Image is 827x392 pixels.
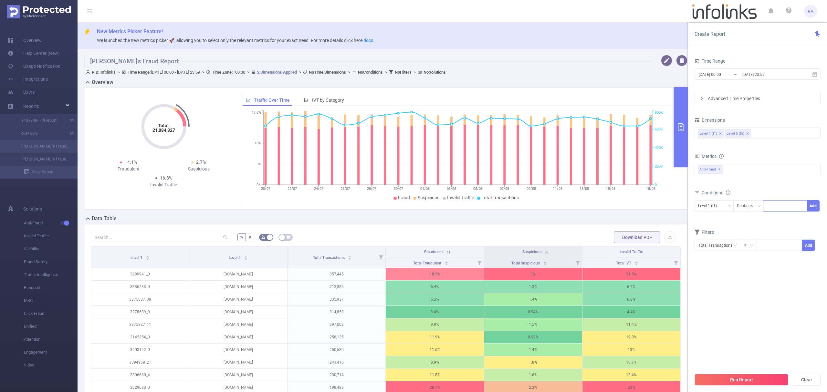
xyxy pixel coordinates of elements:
span: 14.1% [125,160,137,165]
tspan: 200K [655,164,663,169]
li: Level 5 (l5) [725,129,751,138]
tspan: 15/08 [606,187,615,191]
p: 3% [484,268,582,280]
div: Invalid Traffic [129,181,199,188]
tspan: 09/08 [526,187,536,191]
span: Invalid Traffic [24,230,78,242]
span: Video [24,359,78,372]
i: icon: down [750,243,754,248]
p: [DOMAIN_NAME] [189,293,287,305]
li: Level 1 (l1) [698,129,724,138]
p: 3306660_4 [91,369,189,381]
b: Time Range: [128,70,151,75]
p: 21.5% [582,268,680,280]
span: Total IVT [616,261,632,265]
button: Add [807,200,820,211]
span: Unified [24,320,78,333]
p: [DOMAIN_NAME] [189,281,287,293]
tspan: 600K [655,127,663,131]
tspan: 22/07 [287,187,297,191]
tspan: Total: [158,123,170,128]
p: 1.8% [484,356,582,368]
tspan: 26/07 [340,187,350,191]
p: 335,937 [288,293,385,305]
span: Level 1 [131,255,143,260]
p: 13% [582,344,680,356]
span: 16.8% [160,175,172,181]
p: 230,714 [288,369,385,381]
tspan: 5% [256,162,261,166]
tspan: 13/08 [579,187,589,191]
tspan: 01/08 [420,187,429,191]
p: 250,580 [288,344,385,356]
div: Level 5 (l5) [727,129,744,138]
a: Overview [8,34,42,47]
span: RA [808,5,813,18]
p: 1.4% [484,344,582,356]
p: 1.4% [484,293,582,305]
p: 8.9% [386,356,484,368]
a: Help Center (New) [8,47,60,60]
span: New Metrics Picker Feature! [97,28,163,35]
i: icon: thunderbolt [84,29,90,36]
div: icon: rightAdvanced Time Properties [695,93,820,104]
tspan: 07/08 [500,187,509,191]
a: 3137849- Fifi report [13,114,70,127]
a: Integrations [8,73,48,86]
span: > [383,70,389,75]
div: Sort [634,260,638,264]
a: Reports [23,100,39,113]
span: Create Report [695,31,725,37]
span: Solutions [23,202,42,215]
img: Protected Media [7,5,71,18]
p: 1.3% [484,281,582,293]
p: 0.94% [484,306,582,318]
span: Click Fraud [24,307,78,320]
span: Filters [695,230,714,235]
span: Suspicious [522,250,541,254]
tspan: 05/08 [473,187,483,191]
i: Filter menu [475,257,484,268]
p: 13.4% [582,369,680,381]
p: 3394958_21 [91,356,189,368]
p: [DOMAIN_NAME] [189,356,287,368]
p: [DOMAIN_NAME] [189,268,287,280]
i: icon: close [719,132,722,136]
p: 6.7% [582,281,680,293]
button: Run Report [695,374,788,386]
span: Dimensions [695,118,725,123]
div: Sort [543,260,547,264]
button: Download PDF [614,232,660,243]
span: Conditions [702,190,730,195]
span: Engagement [24,346,78,359]
a: docs [363,38,373,43]
p: 12.8% [582,331,680,343]
span: Passport [24,281,78,294]
span: ✕ [718,166,721,173]
i: icon: line-chart [246,98,250,102]
p: 243,410 [288,356,385,368]
span: 2.7% [196,160,206,165]
u: 2 Dimensions Applied [257,70,297,75]
input: Search... [91,232,232,242]
h1: [PERSON_NAME]'s Fraud Report [84,55,652,68]
span: Traffic Over Time [254,98,290,103]
div: Sort [146,255,150,259]
i: icon: caret-down [445,263,448,264]
b: PID: [92,70,99,75]
i: icon: right [700,97,704,100]
span: Level 5 [229,255,242,260]
i: icon: caret-up [635,260,638,262]
p: [DOMAIN_NAME] [189,318,287,331]
span: Metrics [695,154,717,159]
span: # [248,235,251,240]
div: Sort [445,260,448,264]
tspan: 0 [655,183,657,187]
tspan: 800K [655,111,663,115]
button: Clear [793,374,821,386]
tspan: 21,084,827 [152,128,175,133]
a: Users [8,86,35,98]
p: 258,135 [288,331,385,343]
span: > [200,70,206,75]
p: 0.92% [484,331,582,343]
